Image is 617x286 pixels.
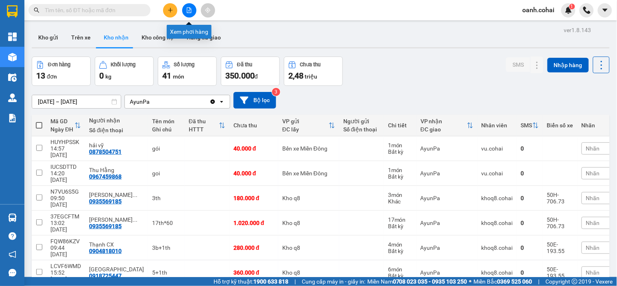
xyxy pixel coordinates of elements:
div: Cúc Hay Phong CX [89,216,144,223]
th: Toggle SortBy [46,115,85,136]
div: 180.000 đ [233,195,274,201]
button: Đã thu350.000đ [221,57,280,86]
div: goi [152,170,181,177]
span: 350.000 [225,71,255,81]
span: message [9,269,16,277]
span: Nhãn [586,170,600,177]
div: AyunPa [130,98,150,106]
div: Nhân viên [482,122,513,129]
button: Kho công nợ [135,28,180,47]
span: Miền Nam [367,277,467,286]
div: 3th [152,195,181,201]
div: Kho q8 [282,245,335,251]
div: 3 món [388,192,412,198]
div: Chưa thu [233,122,274,129]
div: VP nhận [421,118,467,124]
div: 15:52 [DATE] [50,269,81,282]
div: Tên món [152,118,181,124]
div: Đã thu [189,118,219,124]
div: 4 món [388,241,412,248]
div: 09:44 [DATE] [50,245,81,258]
img: solution-icon [8,114,17,122]
div: Bất kỳ [388,148,412,155]
img: icon-new-feature [565,7,572,14]
span: 13 [36,71,45,81]
span: question-circle [9,232,16,240]
div: 37EGCFTM [50,213,81,220]
div: Thu Hằng [89,167,144,173]
div: AyunPa [421,245,473,251]
div: 0935569185 [89,198,122,205]
div: SMS [521,122,532,129]
span: Nhãn [586,269,600,276]
div: 0878504751 [89,148,122,155]
div: 0 [521,145,539,152]
div: 3b+1th [152,245,181,251]
div: 50H-706.73 [547,216,573,229]
div: 0935569185 [89,223,122,229]
span: ⚪️ [469,280,472,283]
span: file-add [186,7,192,13]
div: Khối lượng [111,62,136,68]
img: logo-vxr [7,5,17,17]
strong: 1900 633 818 [253,278,288,285]
div: 40.000 đ [233,170,274,177]
div: Số điện thoại [89,127,144,133]
span: caret-down [602,7,609,14]
span: Nhãn [586,145,600,152]
span: ... [133,216,137,223]
div: Số lượng [174,62,195,68]
th: Toggle SortBy [416,115,477,136]
span: notification [9,251,16,258]
div: hải vỹ [89,142,144,148]
div: AyunPa [421,145,473,152]
img: warehouse-icon [8,53,17,61]
button: file-add [182,3,196,17]
div: 17 món [388,216,412,223]
div: Bất kỳ [388,273,412,279]
div: 17th*60 [152,220,181,226]
div: 0 [521,245,539,251]
div: AyunPa [421,170,473,177]
div: 0918725447 [89,273,122,279]
div: khoq8.cohai [482,195,513,201]
div: AyunPa [421,220,473,226]
div: 0967459868 [89,173,122,180]
div: Cúc Hay Phong CX [89,192,144,198]
div: Kho q8 [282,195,335,201]
div: Chưa thu [300,62,321,68]
span: Nhãn [586,195,600,201]
button: caret-down [598,3,612,17]
div: khoq8.cohai [482,220,513,226]
span: oanh.cohai [516,5,561,15]
div: Xem phơi hàng [167,25,211,39]
div: VP gửi [282,118,329,124]
input: Select a date range. [32,95,121,108]
div: Số điện thoại [343,126,380,133]
sup: 3 [272,88,280,96]
button: aim [201,3,215,17]
th: Toggle SortBy [517,115,543,136]
input: Tìm tên, số ĐT hoặc mã đơn [45,6,141,15]
div: 14:20 [DATE] [50,170,81,183]
span: đ [255,73,258,80]
div: khoq8.cohai [482,269,513,276]
div: 0 [521,220,539,226]
span: 2,48 [288,71,303,81]
button: Đơn hàng13đơn [32,57,91,86]
div: Cô Hòa [89,266,144,273]
div: 0 [521,170,539,177]
img: warehouse-icon [8,73,17,82]
div: Bến xe Miền Đông [282,170,335,177]
th: Toggle SortBy [278,115,339,136]
div: 0 [521,195,539,201]
div: AyunPa [421,269,473,276]
div: LCVF6WMD [50,263,81,269]
span: | [294,277,296,286]
div: N7VU6S5G [50,188,81,195]
div: 6 món [388,266,412,273]
div: 40.000 đ [233,145,274,152]
button: Bộ lọc [233,92,276,109]
div: Thạnh CX [89,241,144,248]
